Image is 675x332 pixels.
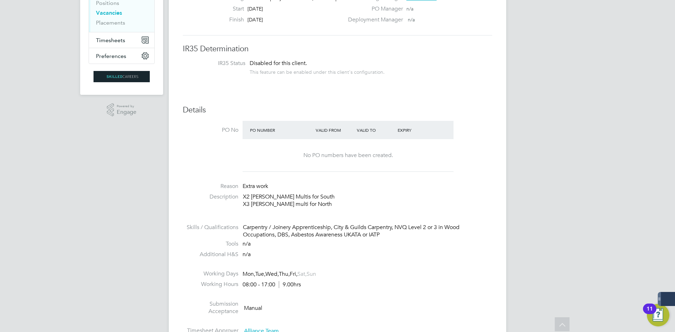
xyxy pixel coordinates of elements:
div: Valid From [314,124,355,136]
button: Timesheets [89,32,154,48]
span: Sat, [297,271,307,278]
div: Valid To [355,124,396,136]
label: Reason [183,183,238,190]
span: Wed, [265,271,279,278]
label: Additional H&S [183,251,238,258]
button: Preferences [89,48,154,64]
span: Preferences [96,53,126,59]
span: n/a [408,17,415,23]
div: Expiry [396,124,437,136]
label: Start [205,5,244,13]
div: No PO numbers have been created. [250,152,446,159]
h3: Details [183,105,492,115]
label: Submission Acceptance [183,300,238,315]
label: Description [183,193,238,201]
button: Open Resource Center, 11 new notifications [647,304,669,326]
a: Go to home page [89,71,155,82]
a: Powered byEngage [107,103,137,117]
span: Manual [244,304,262,311]
div: This feature can be enabled under this client's configuration. [250,67,385,75]
label: Skills / Qualifications [183,224,238,231]
span: n/a [243,240,251,247]
label: Tools [183,240,238,248]
label: Working Hours [183,281,238,288]
span: 9.00hrs [279,281,301,288]
a: Placements [96,19,125,26]
span: Disabled for this client. [250,60,307,67]
label: PO No [183,126,238,134]
span: Tue, [255,271,265,278]
span: Sun [307,271,316,278]
span: Fri, [290,271,297,278]
label: Finish [205,16,244,24]
div: Carpentry / Joinery Apprenticeship, City & Guilds Carpentry, NVQ Level 2 or 3 in Wood Occupations... [243,224,492,239]
span: Timesheets [96,37,125,44]
img: skilledcareers-logo-retina.png [94,71,150,82]
span: [DATE] [247,6,263,12]
label: PO Manager [344,5,403,13]
p: X2 [PERSON_NAME] Multis for South X3 [PERSON_NAME] multi for North [243,193,492,208]
span: Thu, [279,271,290,278]
h3: IR35 Determination [183,44,492,54]
span: Mon, [243,271,255,278]
div: 08:00 - 17:00 [243,281,301,288]
span: Powered by [117,103,136,109]
div: PO Number [248,124,314,136]
span: n/a [406,6,413,12]
label: Working Days [183,270,238,278]
span: Engage [117,109,136,115]
span: n/a [243,251,251,258]
label: Deployment Manager [344,16,403,24]
a: Vacancies [96,9,122,16]
span: [DATE] [247,17,263,23]
div: 11 [647,309,653,318]
label: IR35 Status [190,60,245,67]
span: Extra work [243,183,268,190]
